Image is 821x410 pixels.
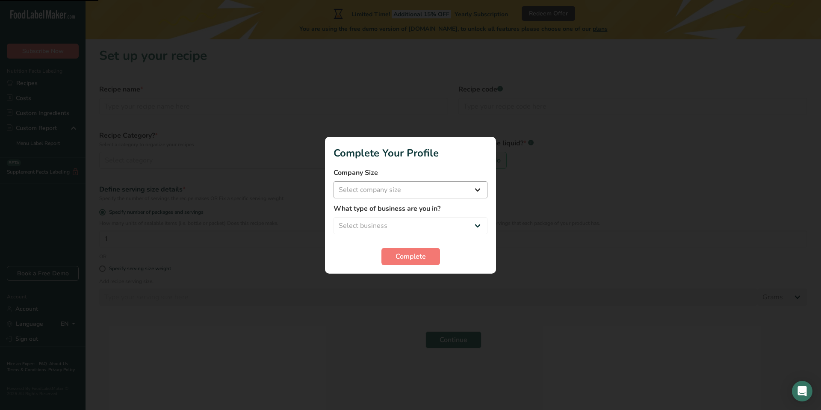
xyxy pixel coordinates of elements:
h1: Complete Your Profile [334,145,487,161]
div: Open Intercom Messenger [792,381,812,401]
label: Company Size [334,168,487,178]
span: Complete [396,251,426,262]
button: Complete [381,248,440,265]
label: What type of business are you in? [334,204,487,214]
